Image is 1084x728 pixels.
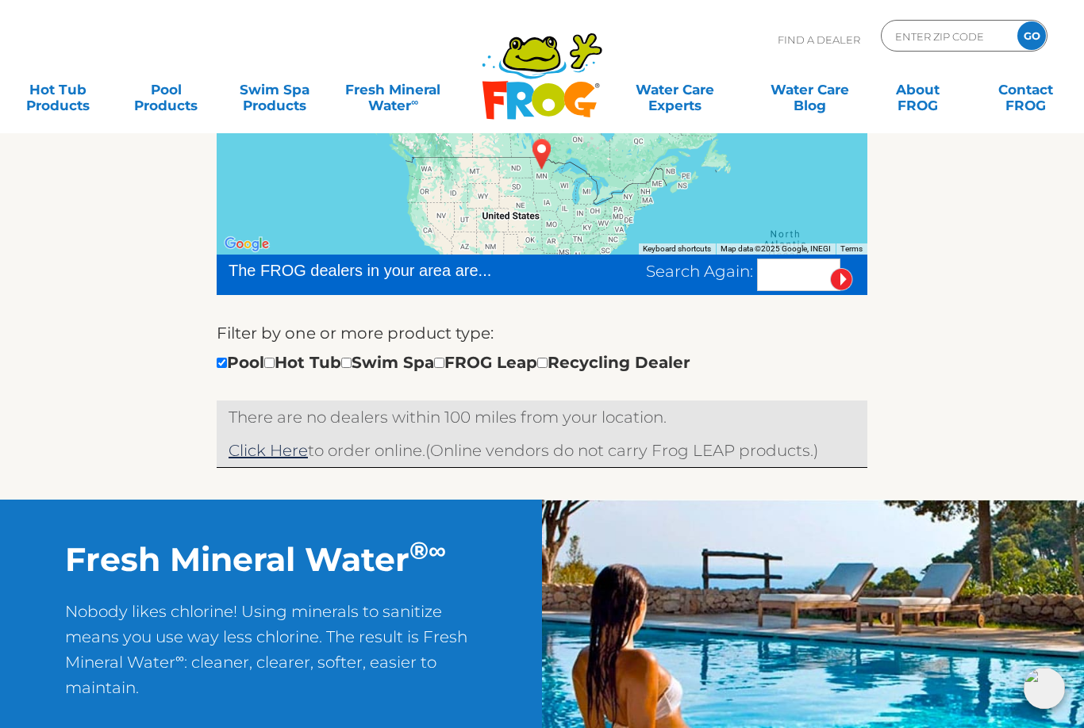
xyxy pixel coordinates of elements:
div: The FROG dealers in your area are... [229,259,548,282]
a: PoolProducts [124,74,208,105]
a: Hot TubProducts [16,74,100,105]
a: Water CareExperts [606,74,743,105]
img: Google [221,234,273,255]
p: There are no dealers within 100 miles from your location. [229,404,855,430]
h2: Fresh Mineral Water [65,539,477,579]
sup: ∞ [411,96,418,108]
a: Open this area in Google Maps (opens a new window) [221,234,273,255]
label: Filter by one or more product type: [217,320,494,346]
div: USA [517,126,567,182]
div: Pool Hot Tub Swim Spa FROG Leap Recycling Dealer [217,350,690,375]
input: Submit [830,268,853,291]
span: Map data ©2025 Google, INEGI [721,244,831,253]
p: Find A Dealer [778,20,860,59]
a: Terms (opens in new tab) [840,244,863,253]
img: openIcon [1024,668,1065,709]
p: (Online vendors do not carry Frog LEAP products.) [229,438,855,463]
a: Fresh MineralWater∞ [340,74,446,105]
input: Zip Code Form [894,25,1001,48]
button: Keyboard shortcuts [643,243,711,255]
span: Search Again: [646,262,753,281]
a: Click Here [229,441,308,460]
span: to order online. [229,441,425,460]
input: GO [1017,21,1046,50]
sup: ∞ [429,535,446,565]
p: Nobody likes chlorine! Using minerals to sanitize means you use way less chlorine. The result is ... [65,599,477,716]
a: AboutFROG [876,74,960,105]
sup: ® [409,535,429,565]
a: ContactFROG [984,74,1068,105]
sup: ∞ [175,650,184,665]
a: Water CareBlog [767,74,851,105]
a: Swim SpaProducts [233,74,317,105]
